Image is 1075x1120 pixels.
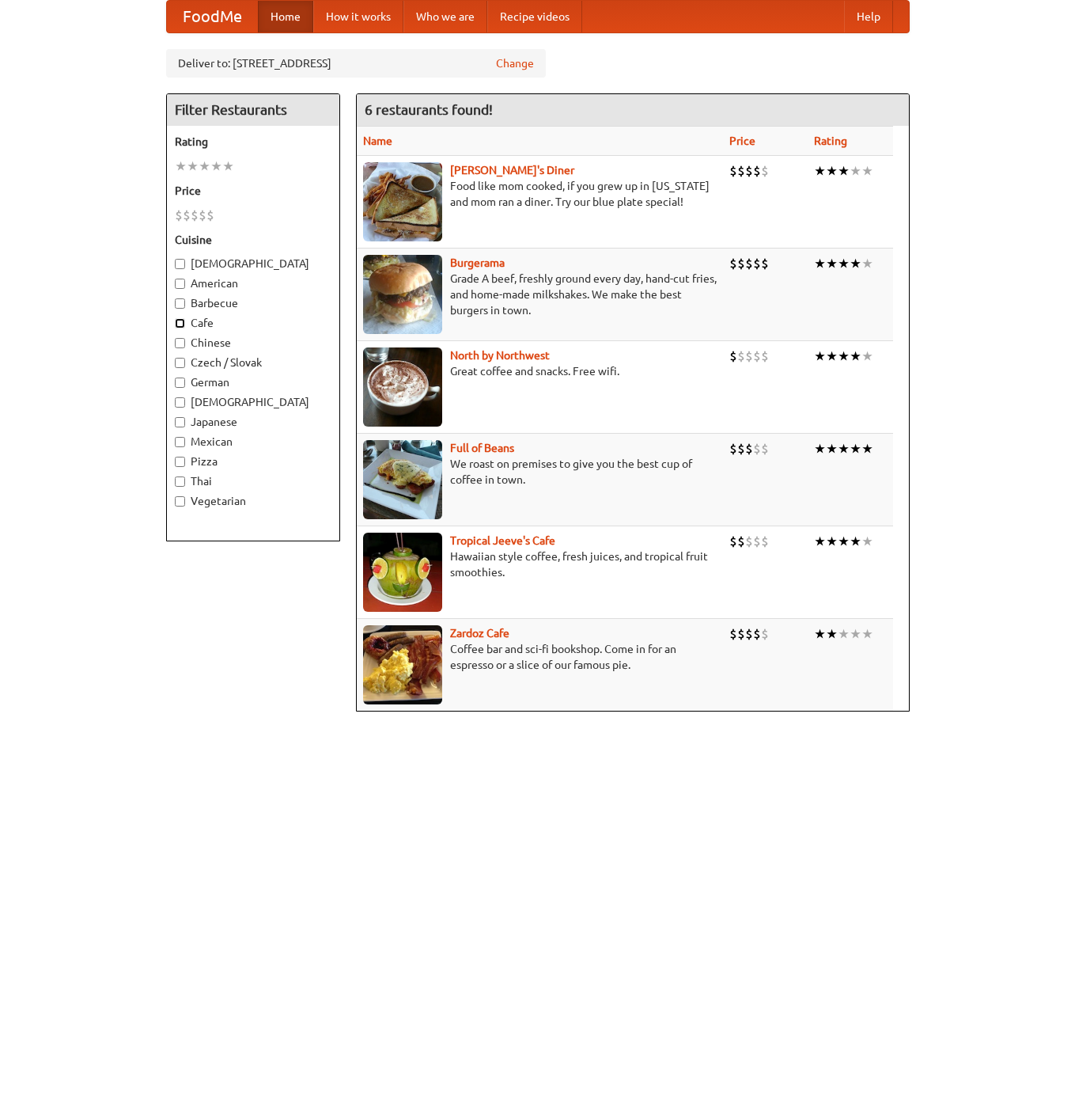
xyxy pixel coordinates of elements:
[737,255,745,272] li: $
[175,318,185,328] input: Cafe
[175,259,185,269] input: [DEMOGRAPHIC_DATA]
[167,94,339,126] h4: Filter Restaurants
[175,476,185,487] input: Thai
[861,162,873,180] li: ★
[861,440,873,457] li: ★
[826,347,838,365] li: ★
[861,625,873,643] li: ★
[729,162,737,180] li: $
[175,158,187,175] li: ★
[838,255,850,272] li: ★
[737,533,745,550] li: $
[761,625,769,643] li: $
[745,533,753,550] li: $
[175,355,331,370] label: Czech / Slovak
[175,414,331,430] label: Japanese
[745,440,753,457] li: $
[363,135,392,147] a: Name
[826,625,838,643] li: ★
[403,1,487,32] a: Who we are
[850,255,861,272] li: ★
[753,533,761,550] li: $
[191,207,199,224] li: $
[745,625,753,643] li: $
[175,183,331,199] h5: Price
[363,271,717,318] p: Grade A beef, freshly ground every day, hand-cut fries, and home-made milkshakes. We make the bes...
[363,533,442,612] img: jeeves.jpg
[175,338,185,348] input: Chinese
[745,347,753,365] li: $
[861,255,873,272] li: ★
[850,625,861,643] li: ★
[838,440,850,457] li: ★
[175,298,185,309] input: Barbecue
[363,625,442,704] img: zardoz.jpg
[838,625,850,643] li: ★
[363,255,442,334] img: burgerama.jpg
[814,347,826,365] li: ★
[737,625,745,643] li: $
[753,625,761,643] li: $
[450,442,514,454] a: Full of Beans
[363,347,442,427] img: north.jpg
[175,207,183,224] li: $
[761,255,769,272] li: $
[450,349,550,362] a: North by Northwest
[826,255,838,272] li: ★
[761,347,769,365] li: $
[450,256,505,269] b: Burgerama
[175,434,331,450] label: Mexican
[363,456,717,488] p: We roast on premises to give you the best cup of coffee in town.
[814,625,826,643] li: ★
[844,1,893,32] a: Help
[199,207,206,224] li: $
[363,363,717,379] p: Great coffee and snacks. Free wifi.
[450,164,574,177] a: [PERSON_NAME]'s Diner
[450,534,555,547] a: Tropical Jeeve's Cafe
[850,533,861,550] li: ★
[753,347,761,365] li: $
[175,493,331,509] label: Vegetarian
[175,397,185,408] input: [DEMOGRAPHIC_DATA]
[175,256,331,271] label: [DEMOGRAPHIC_DATA]
[814,440,826,457] li: ★
[838,347,850,365] li: ★
[496,55,534,71] a: Change
[761,533,769,550] li: $
[175,358,185,368] input: Czech / Slovak
[850,347,861,365] li: ★
[167,1,258,32] a: FoodMe
[729,347,737,365] li: $
[450,627,509,640] a: Zardoz Cafe
[175,315,331,331] label: Cafe
[753,255,761,272] li: $
[861,347,873,365] li: ★
[175,275,331,291] label: American
[861,533,873,550] li: ★
[363,440,442,519] img: beans.jpg
[745,162,753,180] li: $
[737,162,745,180] li: $
[814,533,826,550] li: ★
[175,134,331,150] h5: Rating
[175,454,331,469] label: Pizza
[187,158,199,175] li: ★
[729,440,737,457] li: $
[826,162,838,180] li: ★
[729,135,755,147] a: Price
[729,533,737,550] li: $
[175,473,331,489] label: Thai
[850,162,861,180] li: ★
[753,440,761,457] li: $
[838,162,850,180] li: ★
[210,158,222,175] li: ★
[175,437,185,447] input: Mexican
[737,440,745,457] li: $
[175,374,331,390] label: German
[814,255,826,272] li: ★
[175,394,331,410] label: [DEMOGRAPHIC_DATA]
[745,255,753,272] li: $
